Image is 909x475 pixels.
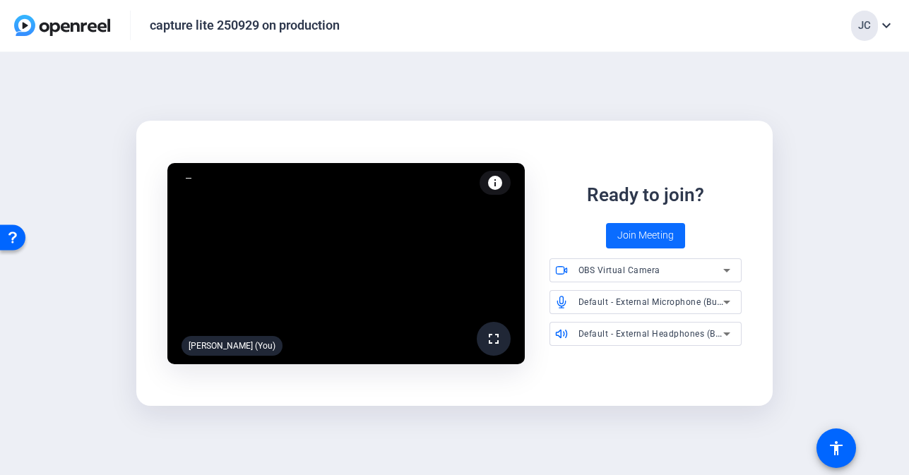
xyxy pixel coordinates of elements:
span: Default - External Headphones (Built-in) [578,327,742,339]
button: Join Meeting [606,223,685,248]
span: OBS Virtual Camera [578,265,660,275]
div: [PERSON_NAME] (You) [182,336,283,356]
div: Ready to join? [587,181,704,209]
mat-icon: fullscreen [485,330,502,347]
mat-icon: expand_more [878,17,895,34]
div: JC [851,11,878,41]
mat-icon: accessibility [828,440,845,457]
mat-icon: info [487,174,504,191]
span: Join Meeting [617,228,674,243]
span: Default - External Microphone (Built-in) [578,296,739,307]
div: capture lite 250929 on production [150,17,340,34]
img: OpenReel logo [14,15,110,36]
